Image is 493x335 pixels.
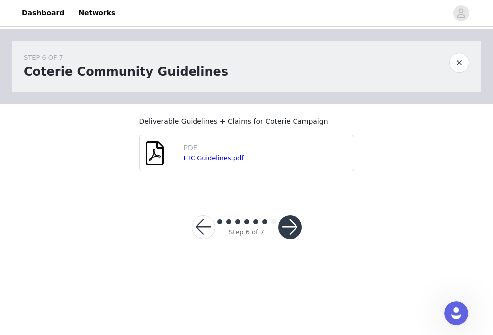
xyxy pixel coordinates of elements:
[72,2,121,24] a: Networks
[139,116,354,127] h4: Deliverable Guidelines + Claims for Coterie Campaign
[456,5,466,21] div: avatar
[184,154,244,162] a: FTC Guidelines.pdf
[229,227,264,237] div: Step 6 of 7
[16,2,70,24] a: Dashboard
[24,53,228,63] div: STEP 6 OF 7
[24,63,228,81] h1: Coterie Community Guidelines
[184,144,197,152] span: PDF
[444,301,468,325] iframe: Intercom live chat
